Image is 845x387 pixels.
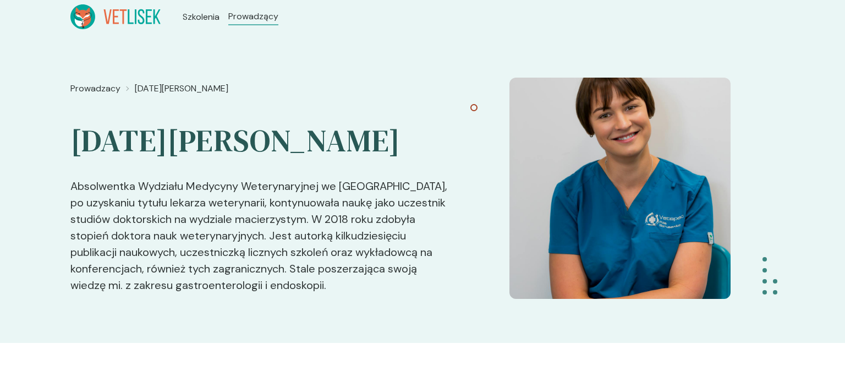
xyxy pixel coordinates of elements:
a: Prowadzący [228,10,278,23]
a: Prowadzacy [70,82,120,95]
h2: [DATE][PERSON_NAME] [70,100,454,160]
a: [DATE][PERSON_NAME] [135,82,228,95]
p: Absolwentka Wydziału Medycyny Weterynaryjnej we [GEOGRAPHIC_DATA], po uzyskaniu tytułu lekarza we... [70,160,454,293]
a: Szkolenia [183,10,220,24]
img: dae9c661-69ba-4eac-98df-5e9f22c2ce8c_Pola+Borusewicz.jpg [509,78,731,299]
